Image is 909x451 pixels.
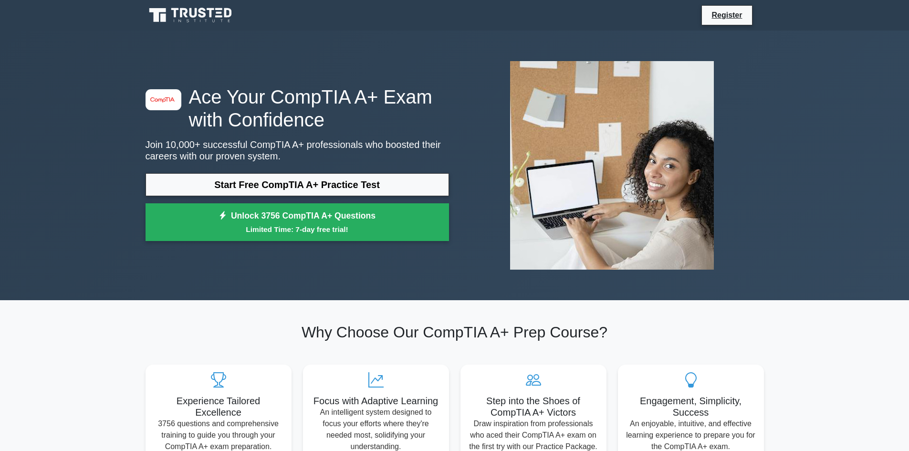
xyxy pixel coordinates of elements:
a: Unlock 3756 CompTIA A+ QuestionsLimited Time: 7-day free trial! [146,203,449,241]
small: Limited Time: 7-day free trial! [157,224,437,235]
h1: Ace Your CompTIA A+ Exam with Confidence [146,85,449,131]
h5: Step into the Shoes of CompTIA A+ Victors [468,395,599,418]
a: Register [706,9,748,21]
p: Join 10,000+ successful CompTIA A+ professionals who boosted their careers with our proven system. [146,139,449,162]
h5: Engagement, Simplicity, Success [626,395,756,418]
h5: Experience Tailored Excellence [153,395,284,418]
a: Start Free CompTIA A+ Practice Test [146,173,449,196]
h2: Why Choose Our CompTIA A+ Prep Course? [146,323,764,341]
h5: Focus with Adaptive Learning [311,395,441,407]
